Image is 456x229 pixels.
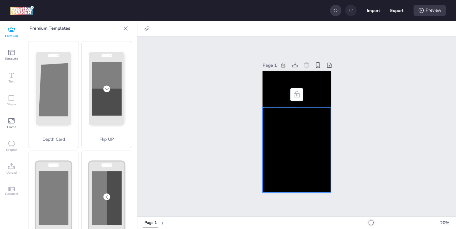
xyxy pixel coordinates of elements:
span: Template [5,56,18,61]
button: Export [390,4,403,17]
span: Carousel [5,191,18,196]
span: Premium [5,34,18,39]
button: Import [367,4,380,17]
p: Flip UP [82,136,132,143]
span: Upload [6,170,17,175]
div: Page 1 [144,220,157,226]
div: Page 1 [263,62,277,69]
p: Depth Card [28,136,79,143]
div: Tabs [140,217,161,228]
span: Frame [7,125,16,130]
button: + [161,217,164,228]
span: Text [9,79,15,84]
span: Shape [7,102,16,107]
div: Preview [414,5,446,16]
img: logo Creative Maker [10,6,34,15]
p: Premium Templates [29,21,121,36]
div: 20 % [437,220,452,226]
span: Graphic [6,147,17,152]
